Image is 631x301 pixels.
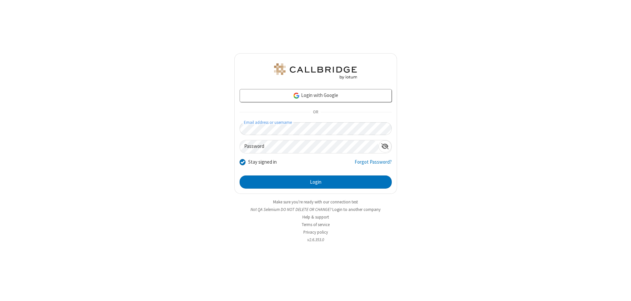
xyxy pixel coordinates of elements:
img: google-icon.png [293,92,300,99]
label: Stay signed in [248,158,277,166]
a: Help & support [302,214,329,220]
a: Privacy policy [303,229,328,235]
li: v2.6.353.0 [234,237,397,243]
span: OR [310,108,321,117]
input: Password [240,140,379,153]
a: Make sure you're ready with our connection test [273,199,358,205]
li: Not QA Selenium DO NOT DELETE OR CHANGE? [234,206,397,213]
a: Terms of service [302,222,330,227]
img: QA Selenium DO NOT DELETE OR CHANGE [273,63,358,79]
button: Login [240,175,392,189]
div: Show password [379,140,391,152]
button: Login to another company [332,206,381,213]
a: Login with Google [240,89,392,102]
input: Email address or username [240,122,392,135]
a: Forgot Password? [355,158,392,171]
